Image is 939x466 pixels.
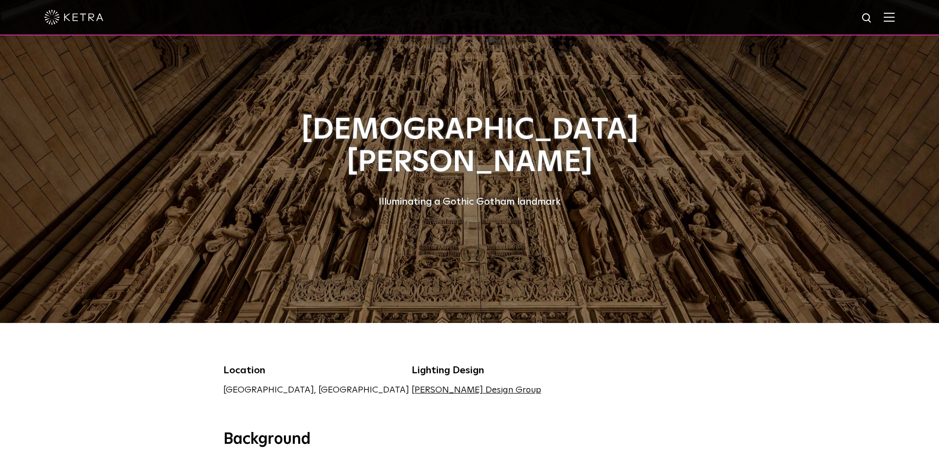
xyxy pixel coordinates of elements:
a: [PERSON_NAME] Design Group [412,386,541,394]
h5: Lighting Design [412,362,541,378]
h5: Location [223,362,409,378]
img: ketra-logo-2019-white [44,10,104,25]
img: Hamburger%20Nav.svg [884,12,895,22]
h3: Background [223,430,716,450]
div: Illuminating a Gothic Gotham landmark [223,194,716,210]
h1: [DEMOGRAPHIC_DATA][PERSON_NAME] [223,114,716,179]
img: search icon [861,12,873,25]
p: [GEOGRAPHIC_DATA], [GEOGRAPHIC_DATA] [223,383,409,397]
